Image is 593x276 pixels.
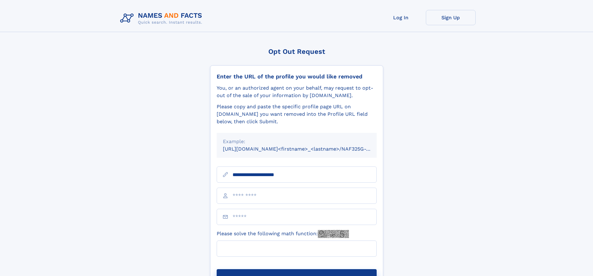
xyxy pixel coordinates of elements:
div: Please copy and paste the specific profile page URL on [DOMAIN_NAME] you want removed into the Pr... [217,103,377,125]
img: Logo Names and Facts [118,10,207,27]
small: [URL][DOMAIN_NAME]<firstname>_<lastname>/NAF325G-xxxxxxxx [223,146,388,152]
a: Log In [376,10,426,25]
div: You, or an authorized agent on your behalf, may request to opt-out of the sale of your informatio... [217,84,377,99]
div: Opt Out Request [210,48,383,55]
div: Enter the URL of the profile you would like removed [217,73,377,80]
div: Example: [223,138,370,145]
label: Please solve the following math function: [217,230,349,238]
a: Sign Up [426,10,476,25]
